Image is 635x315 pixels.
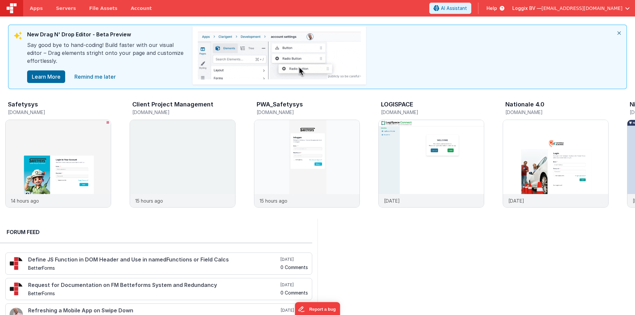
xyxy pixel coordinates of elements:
h4: Request for Documentation on FM Betteforms System and Redundancy [28,282,279,288]
h5: [DOMAIN_NAME] [257,110,360,115]
h5: [DATE] [281,308,308,313]
a: Define JS Function in DOM Header and Use in namedFunctions or Field Calcs BetterForms [DATE] 0 Co... [5,253,312,275]
p: [DATE] [384,197,400,204]
h3: Nationale 4.0 [505,101,544,108]
h5: [DATE] [280,257,308,262]
img: 295_2.png [10,282,23,295]
span: Servers [56,5,76,12]
button: Loggix BV — [EMAIL_ADDRESS][DOMAIN_NAME] [512,5,630,12]
div: New Drag N' Drop Editor - Beta Preview [27,30,186,41]
span: AI Assistant [441,5,467,12]
span: Loggix BV — [512,5,541,12]
img: 295_2.png [10,257,23,270]
span: Apps [30,5,43,12]
p: 15 hours ago [135,197,163,204]
h3: Client Project Management [132,101,213,108]
h5: 0 Comments [280,290,308,295]
button: Learn More [27,70,65,83]
span: File Assets [89,5,118,12]
a: Request for Documentation on FM Betteforms System and Redundancy BetterForms [DATE] 0 Comments [5,278,312,300]
h5: [DATE] [280,282,308,288]
h4: Define JS Function in DOM Header and Use in namedFunctions or Field Calcs [28,257,279,263]
h3: Safetysys [8,101,38,108]
h3: PWA_Safetysys [257,101,303,108]
button: AI Assistant [429,3,471,14]
h5: BetterForms [28,265,279,270]
h3: LOGISPACE [381,101,413,108]
h5: [DOMAIN_NAME] [132,110,235,115]
p: [DATE] [508,197,524,204]
h5: BetterForms [28,291,279,296]
span: Help [487,5,497,12]
h5: 0 Comments [280,265,308,270]
h5: [DOMAIN_NAME] [8,110,111,115]
p: 15 hours ago [260,197,287,204]
span: [EMAIL_ADDRESS][DOMAIN_NAME] [541,5,622,12]
a: close [70,70,120,83]
h5: [DOMAIN_NAME] [505,110,609,115]
h4: Refreshing a Mobile App on Swipe Down [28,308,279,314]
h2: Forum Feed [7,228,306,236]
h5: [DOMAIN_NAME] [381,110,484,115]
div: Say good bye to hand-coding! Build faster with our visual editor – Drag elements stright onto you... [27,41,186,70]
i: close [612,25,626,41]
